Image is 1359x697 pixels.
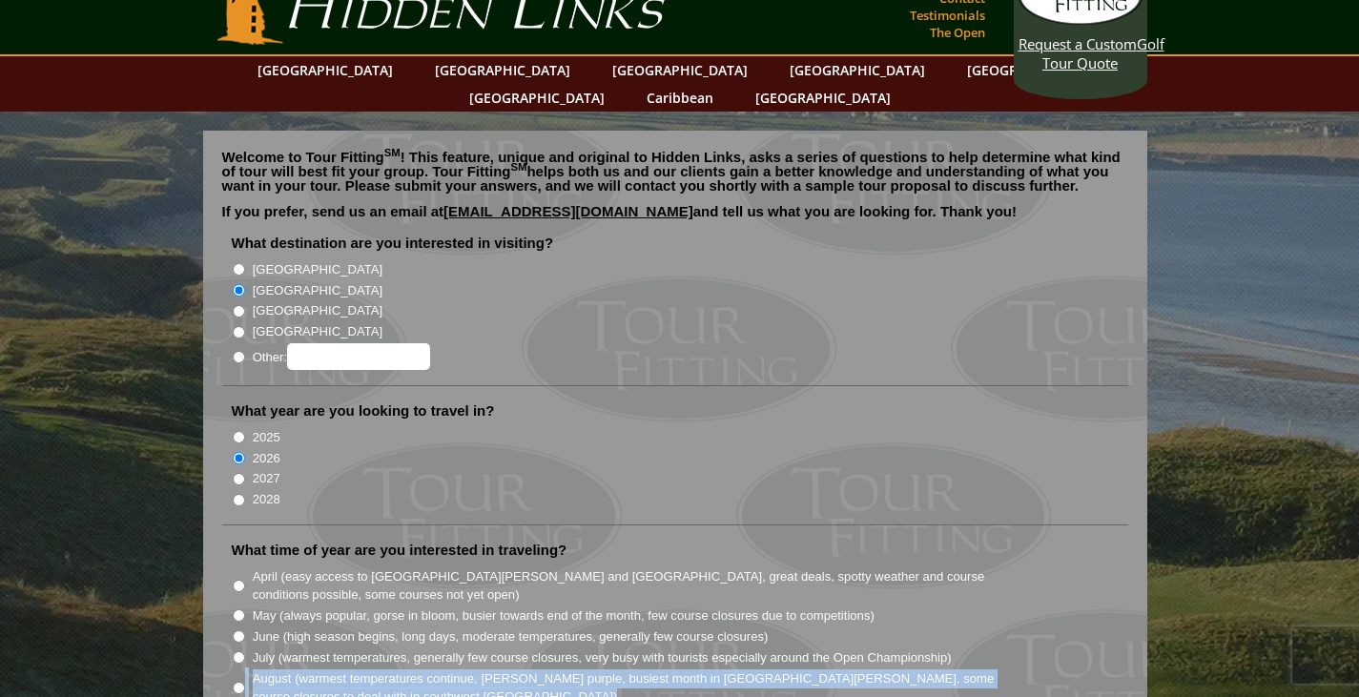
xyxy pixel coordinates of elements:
[905,2,990,29] a: Testimonials
[253,606,875,625] label: May (always popular, gorse in bloom, busier towards end of the month, few course closures due to ...
[637,84,723,112] a: Caribbean
[253,648,952,667] label: July (warmest temperatures, generally few course closures, very busy with tourists especially aro...
[443,203,693,219] a: [EMAIL_ADDRESS][DOMAIN_NAME]
[957,56,1112,84] a: [GEOGRAPHIC_DATA]
[1019,34,1137,53] span: Request a Custom
[603,56,757,84] a: [GEOGRAPHIC_DATA]
[253,322,382,341] label: [GEOGRAPHIC_DATA]
[253,343,430,370] label: Other:
[253,281,382,300] label: [GEOGRAPHIC_DATA]
[232,401,495,420] label: What year are you looking to travel in?
[253,449,280,468] label: 2026
[232,541,567,560] label: What time of year are you interested in traveling?
[780,56,935,84] a: [GEOGRAPHIC_DATA]
[460,84,614,112] a: [GEOGRAPHIC_DATA]
[253,260,382,279] label: [GEOGRAPHIC_DATA]
[425,56,580,84] a: [GEOGRAPHIC_DATA]
[287,343,430,370] input: Other:
[511,161,527,173] sup: SM
[925,19,990,46] a: The Open
[248,56,402,84] a: [GEOGRAPHIC_DATA]
[253,301,382,320] label: [GEOGRAPHIC_DATA]
[253,567,1019,605] label: April (easy access to [GEOGRAPHIC_DATA][PERSON_NAME] and [GEOGRAPHIC_DATA], great deals, spotty w...
[222,204,1128,233] p: If you prefer, send us an email at and tell us what you are looking for. Thank you!
[746,84,900,112] a: [GEOGRAPHIC_DATA]
[253,490,280,509] label: 2028
[253,627,769,646] label: June (high season begins, long days, moderate temperatures, generally few course closures)
[222,150,1128,193] p: Welcome to Tour Fitting ! This feature, unique and original to Hidden Links, asks a series of que...
[232,234,554,253] label: What destination are you interested in visiting?
[384,147,401,158] sup: SM
[253,469,280,488] label: 2027
[253,428,280,447] label: 2025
